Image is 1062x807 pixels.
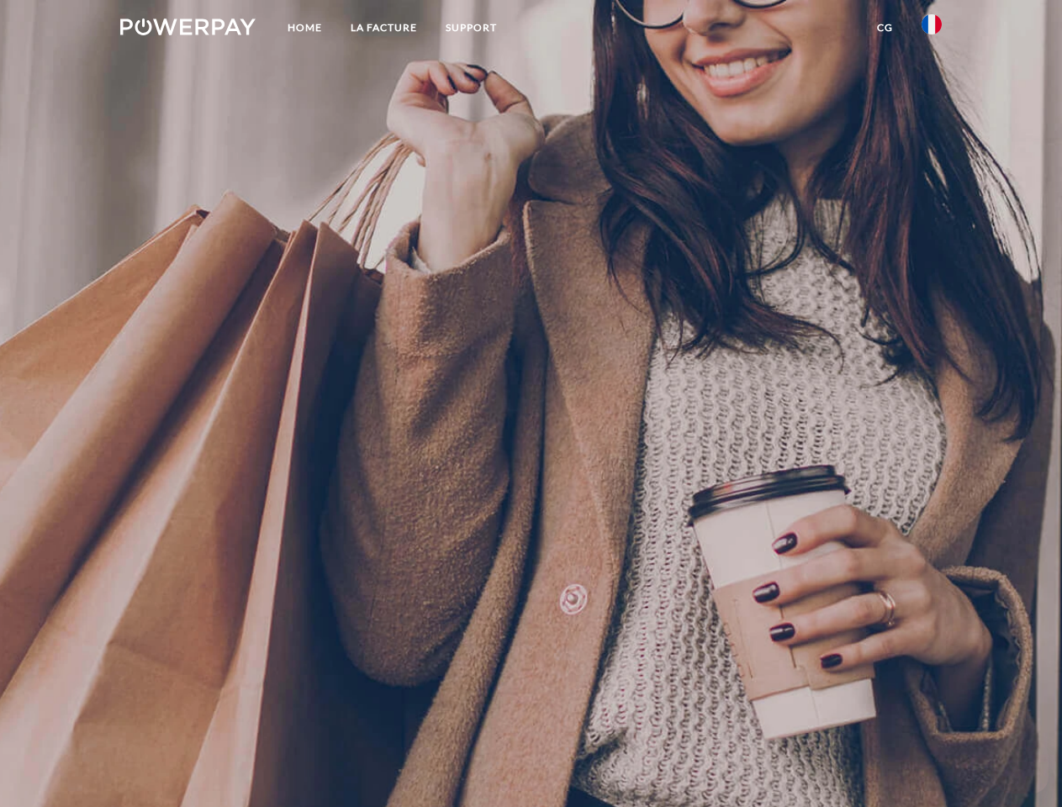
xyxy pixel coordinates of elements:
[922,14,942,34] img: fr
[273,13,336,43] a: Home
[431,13,511,43] a: Support
[120,18,256,35] img: logo-powerpay-white.svg
[336,13,431,43] a: LA FACTURE
[863,13,907,43] a: CG
[995,740,1049,794] iframe: Button to launch messaging window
